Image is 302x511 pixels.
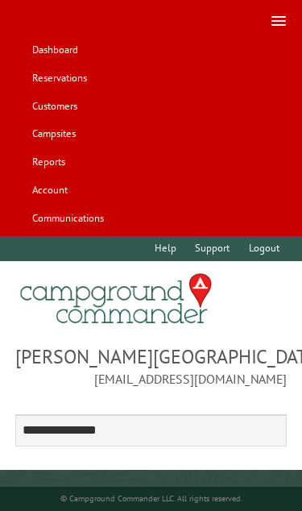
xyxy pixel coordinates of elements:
[241,236,287,261] a: Logout
[24,93,85,118] a: Customers
[24,38,85,63] a: Dashboard
[15,268,217,330] img: Campground Commander
[188,236,238,261] a: Support
[24,66,94,91] a: Reservations
[60,493,242,504] small: © Campground Commander LLC. All rights reserved.
[15,343,288,388] span: [PERSON_NAME][GEOGRAPHIC_DATA] [EMAIL_ADDRESS][DOMAIN_NAME]
[24,206,111,231] a: Communications
[147,236,184,261] a: Help
[24,177,75,202] a: Account
[24,150,72,175] a: Reports
[24,122,83,147] a: Campsites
